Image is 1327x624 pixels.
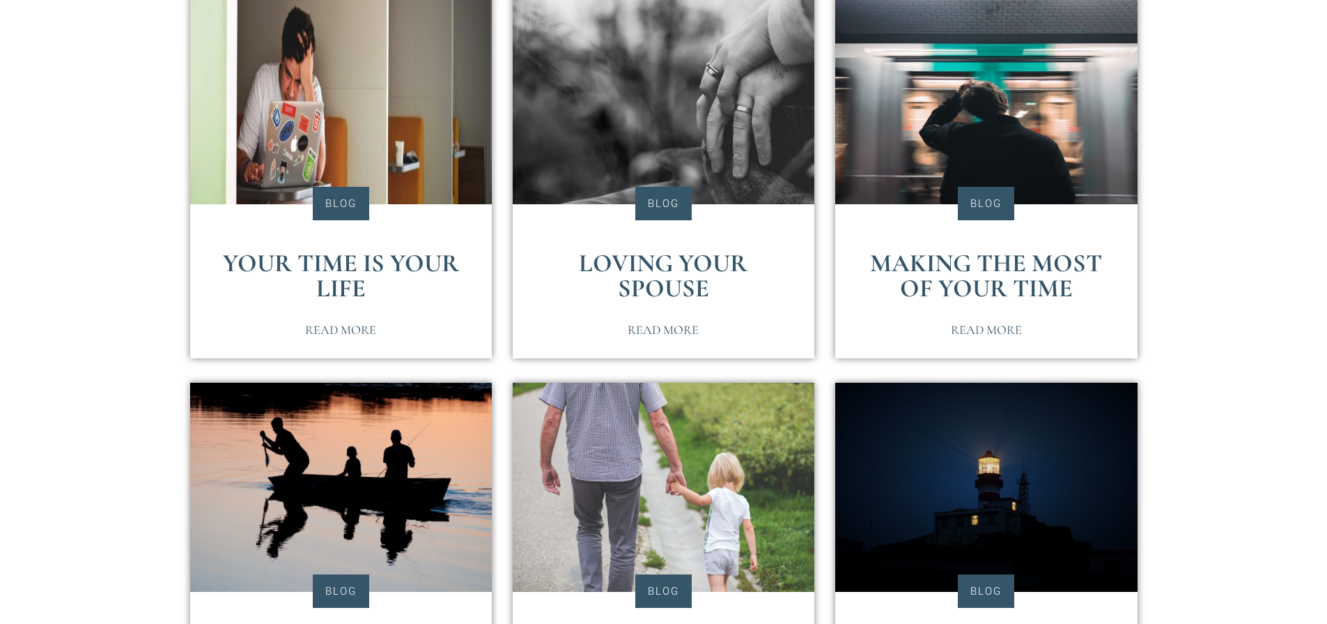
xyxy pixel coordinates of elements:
a: Loving Your Spouse [579,248,747,303]
a: Making the Most of Your Time [870,248,1102,303]
a: Read More [611,315,715,344]
a: Your Time Is Your Life [223,248,459,303]
a: Read More [288,315,393,344]
span: Read More [628,324,699,336]
a: Read More [934,315,1039,344]
span: Read More [305,324,376,336]
span: Read More [951,324,1022,336]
